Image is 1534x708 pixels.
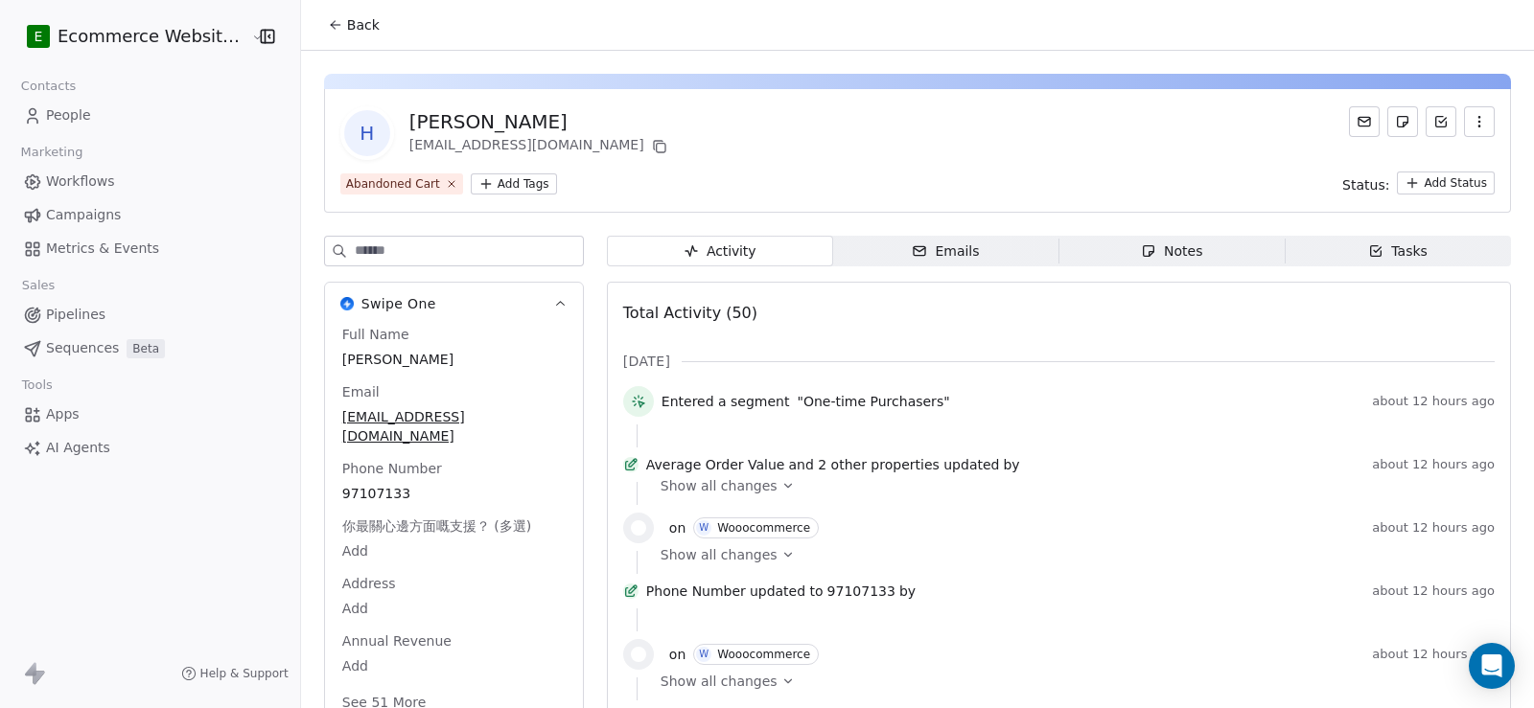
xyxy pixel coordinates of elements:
[46,338,119,358] span: Sequences
[1372,394,1495,409] span: about 12 hours ago
[15,100,285,131] a: People
[23,20,238,53] button: EEcommerce Website Builder
[661,476,778,495] span: Show all changes
[471,173,557,194] button: Add Tags
[1469,643,1515,689] div: Open Intercom Messenger
[200,666,289,681] span: Help & Support
[646,582,746,601] span: Phone Number
[899,582,916,601] span: by
[15,299,285,331] a: Pipelines
[788,455,999,474] span: and 2 other properties updated
[342,350,566,369] span: [PERSON_NAME]
[409,135,671,158] div: [EMAIL_ADDRESS][DOMAIN_NAME]
[46,205,121,225] span: Campaigns
[1372,647,1495,662] span: about 12 hours ago
[717,648,810,661] div: Wooocommerce
[717,521,810,535] div: Wooocommerce
[46,171,115,192] span: Workflows
[342,407,566,445] span: [EMAIL_ADDRESS][DOMAIN_NAME]
[623,304,757,322] span: Total Activity (50)
[797,392,949,411] span: "One-time Purchasers"
[662,392,790,411] span: Entered a segment
[181,666,289,681] a: Help & Support
[1368,241,1428,262] div: Tasks
[12,72,84,101] span: Contacts
[35,27,43,46] span: E
[338,382,383,401] span: Email
[46,404,80,424] span: Apps
[13,271,63,300] span: Sales
[325,283,583,325] button: Swipe OneSwipe One
[316,8,391,42] button: Back
[346,175,440,193] div: Abandoned Cart
[912,241,979,262] div: Emails
[338,459,446,478] span: Phone Number
[1342,175,1389,194] span: Status:
[46,305,105,325] span: Pipelines
[342,599,566,618] span: Add
[1397,171,1495,194] button: Add Status
[46,438,110,458] span: AI Agents
[15,199,285,231] a: Campaigns
[361,294,436,313] span: Swipe One
[1372,457,1495,472] span: about 12 hours ago
[1003,455,1019,474] span: by
[58,24,246,49] span: Ecommerce Website Builder
[46,105,91,126] span: People
[13,371,60,400] span: Tools
[46,239,159,259] span: Metrics & Events
[750,582,824,601] span: updated to
[15,432,285,464] a: AI Agents
[347,15,380,34] span: Back
[661,545,778,564] span: Show all changes
[669,645,686,664] span: on
[15,233,285,264] a: Metrics & Events
[15,332,285,364] a: SequencesBeta
[631,647,646,662] img: woocommerce.svg
[15,166,285,197] a: Workflows
[1141,241,1202,262] div: Notes
[1372,583,1495,599] span: about 12 hours ago
[669,518,686,537] span: on
[12,138,91,167] span: Marketing
[127,339,165,358] span: Beta
[340,297,354,310] img: Swipe One
[699,647,709,662] div: W
[409,108,671,135] div: [PERSON_NAME]
[344,110,390,156] span: H
[631,520,646,536] img: woocommerce.svg
[342,484,566,503] span: 97107133
[338,574,400,593] span: Address
[15,399,285,430] a: Apps
[646,455,785,474] span: Average Order Value
[661,545,1481,564] a: Show all changes
[342,541,566,560] span: Add
[661,672,1481,691] a: Show all changes
[661,476,1481,495] a: Show all changes
[338,325,413,344] span: Full Name
[342,656,566,675] span: Add
[338,631,455,651] span: Annual Revenue
[338,516,535,536] span: 你最關心邊方面嘅支援？ (多選)
[623,352,670,371] span: [DATE]
[699,520,709,536] div: W
[827,582,895,601] span: 97107133
[661,672,778,691] span: Show all changes
[1372,520,1495,536] span: about 12 hours ago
